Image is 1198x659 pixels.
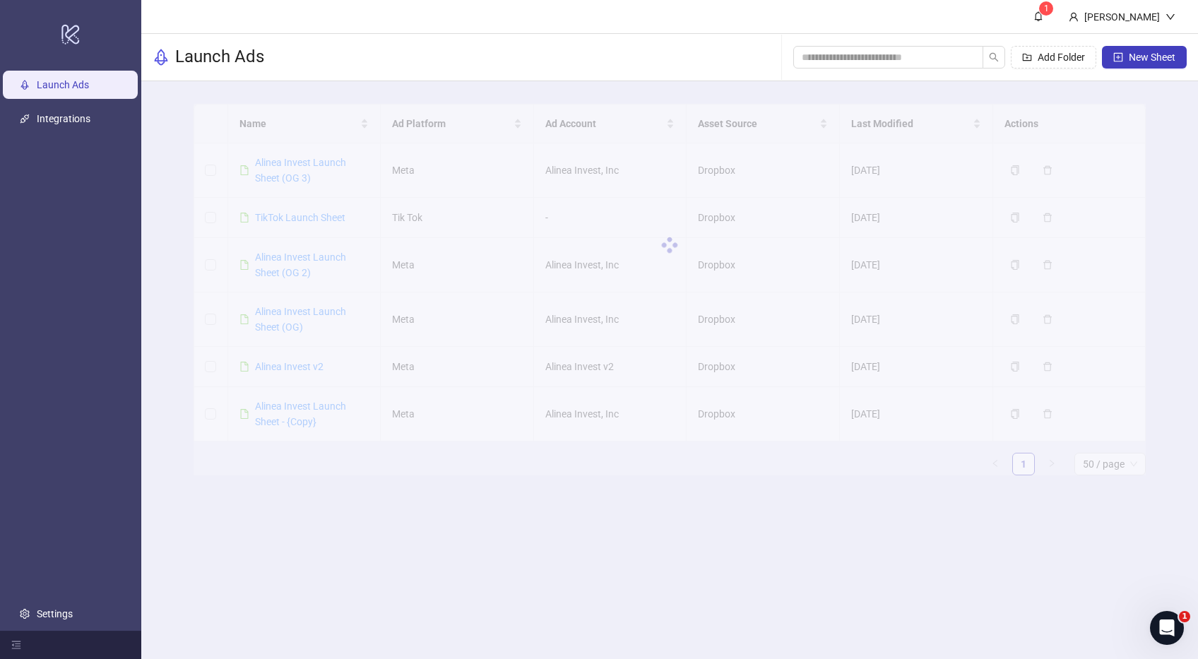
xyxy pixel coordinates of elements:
[37,79,89,90] a: Launch Ads
[1039,1,1053,16] sup: 1
[1038,52,1085,63] span: Add Folder
[11,640,21,650] span: menu-fold
[153,49,170,66] span: rocket
[1079,9,1166,25] div: [PERSON_NAME]
[1022,52,1032,62] span: folder-add
[1113,52,1123,62] span: plus-square
[1044,4,1049,13] span: 1
[1069,12,1079,22] span: user
[1179,611,1190,622] span: 1
[1129,52,1175,63] span: New Sheet
[1102,46,1187,69] button: New Sheet
[1033,11,1043,21] span: bell
[1166,12,1175,22] span: down
[37,608,73,619] a: Settings
[989,52,999,62] span: search
[37,113,90,124] a: Integrations
[1150,611,1184,645] iframe: Intercom live chat
[175,46,264,69] h3: Launch Ads
[1011,46,1096,69] button: Add Folder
